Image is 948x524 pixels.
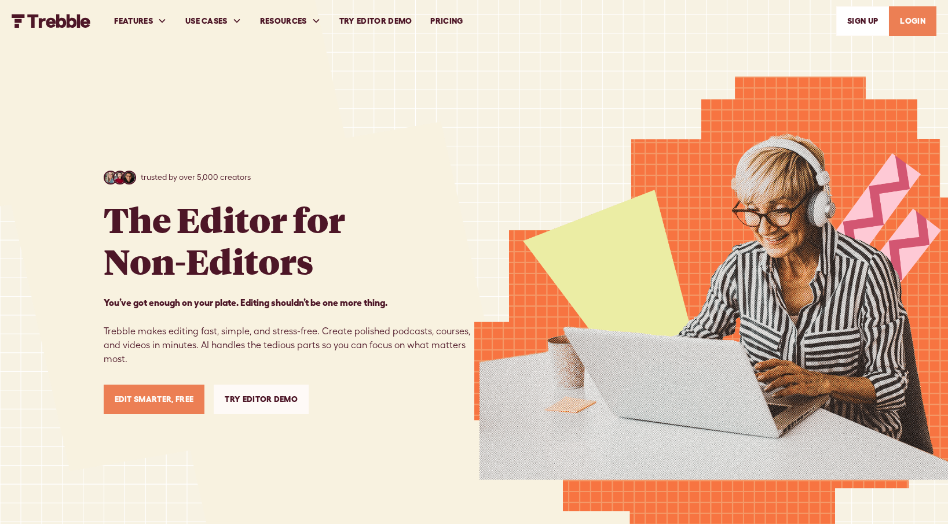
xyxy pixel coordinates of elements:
[12,14,91,28] img: Trebble FM Logo
[141,171,251,183] p: trusted by over 5,000 creators
[889,6,936,36] a: LOGIN
[114,15,153,27] div: FEATURES
[104,296,474,366] p: Trebble makes editing fast, simple, and stress-free. Create polished podcasts, courses, and video...
[105,1,176,41] div: FEATURES
[104,198,345,282] h1: The Editor for Non-Editors
[214,385,309,414] a: Try Editor Demo
[185,15,228,27] div: USE CASES
[421,1,472,41] a: PRICING
[836,6,889,36] a: SIGn UP
[251,1,330,41] div: RESOURCES
[12,14,91,28] a: home
[176,1,251,41] div: USE CASES
[104,385,205,414] a: Edit Smarter, Free
[104,297,387,308] strong: You’ve got enough on your plate. Editing shouldn’t be one more thing. ‍
[260,15,307,27] div: RESOURCES
[330,1,422,41] a: Try Editor Demo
